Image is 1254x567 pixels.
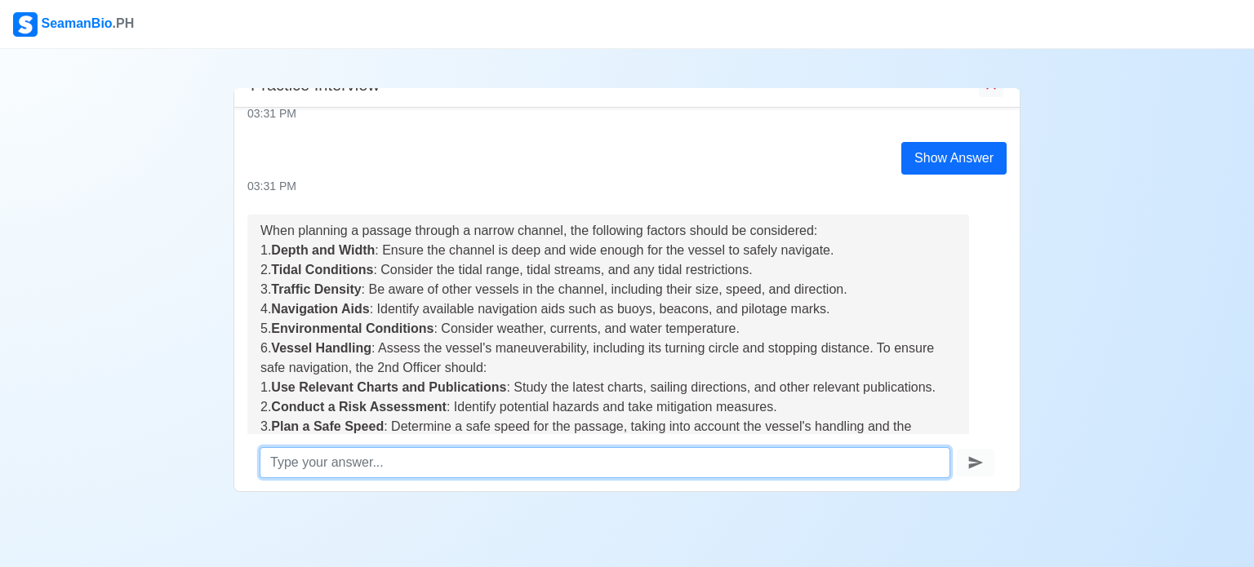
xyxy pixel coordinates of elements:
[247,105,1007,122] div: 03:31 PM
[13,12,38,37] img: Logo
[901,142,1007,175] div: Show Answer
[271,419,384,433] strong: Plan a Safe Speed
[271,341,371,355] strong: Vessel Handling
[271,302,369,316] strong: Navigation Aids
[113,16,135,30] span: .PH
[271,282,361,296] strong: Traffic Density
[271,400,447,414] strong: Conduct a Risk Assessment
[271,380,506,394] strong: Use Relevant Charts and Publications
[247,178,1007,195] div: 03:31 PM
[13,12,134,37] div: SeamanBio
[271,263,373,277] strong: Tidal Conditions
[271,243,375,257] strong: Depth and Width
[271,321,434,335] strong: Environmental Conditions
